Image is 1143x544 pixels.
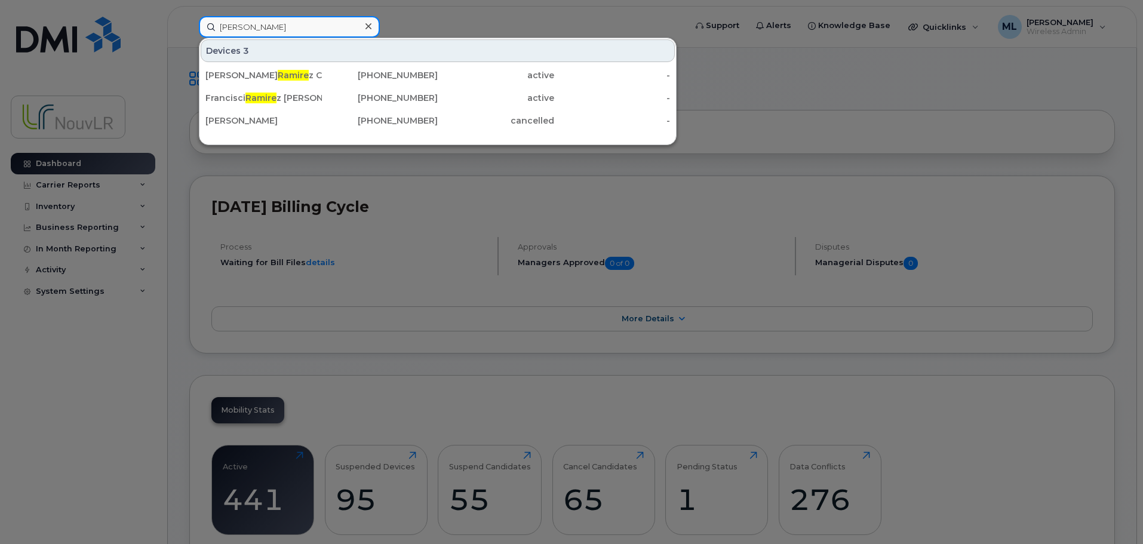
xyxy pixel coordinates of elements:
[438,92,554,104] div: active
[554,115,671,127] div: -
[205,115,322,127] div: [PERSON_NAME]
[201,87,675,109] a: FrancisciRamirez [PERSON_NAME][PHONE_NUMBER]active-
[278,70,309,81] span: Ramire
[245,93,276,103] span: Ramire
[322,115,438,127] div: [PHONE_NUMBER]
[438,115,554,127] div: cancelled
[205,92,322,104] div: Francisci z [PERSON_NAME]
[201,110,675,131] a: [PERSON_NAME][PHONE_NUMBER]cancelled-
[322,69,438,81] div: [PHONE_NUMBER]
[322,92,438,104] div: [PHONE_NUMBER]
[205,69,322,81] div: [PERSON_NAME] z Casa Ipad
[243,45,249,57] span: 3
[201,39,675,62] div: Devices
[438,69,554,81] div: active
[554,69,671,81] div: -
[201,64,675,86] a: [PERSON_NAME]Ramirez Casa Ipad[PHONE_NUMBER]active-
[554,92,671,104] div: -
